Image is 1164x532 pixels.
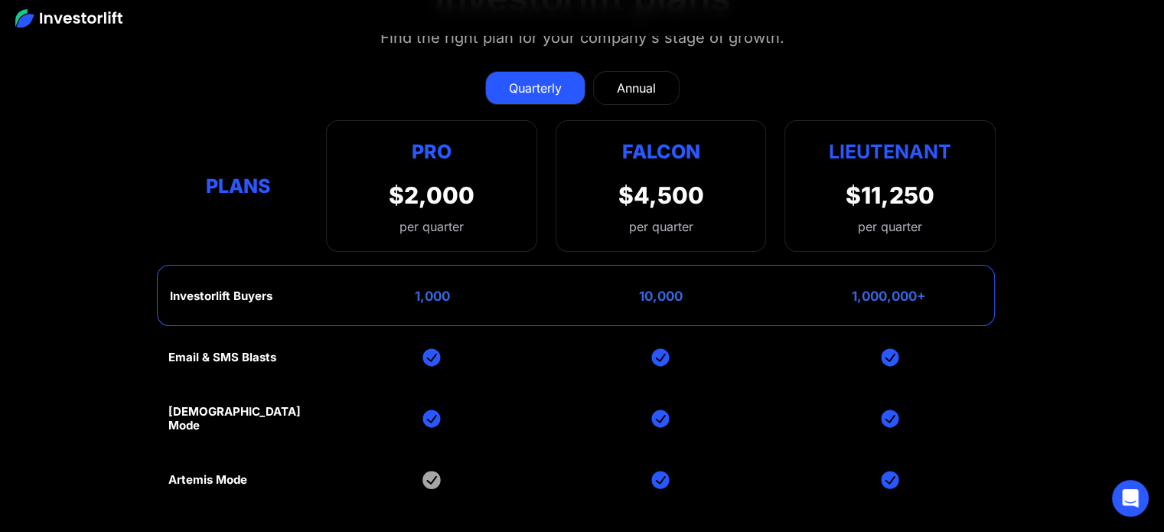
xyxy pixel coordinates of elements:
[858,217,922,236] div: per quarter
[170,289,272,303] div: Investorlift Buyers
[168,405,308,432] div: [DEMOGRAPHIC_DATA] Mode
[380,25,784,50] div: Find the right plan for your company's stage of growth.
[829,140,951,163] strong: Lieutenant
[415,289,450,304] div: 1,000
[628,217,693,236] div: per quarter
[389,181,474,209] div: $2,000
[168,171,308,201] div: Plans
[389,217,474,236] div: per quarter
[846,181,934,209] div: $11,250
[389,136,474,166] div: Pro
[618,181,703,209] div: $4,500
[617,79,656,97] div: Annual
[1112,480,1149,517] div: Open Intercom Messenger
[621,136,699,166] div: Falcon
[168,473,247,487] div: Artemis Mode
[852,289,926,304] div: 1,000,000+
[509,79,562,97] div: Quarterly
[639,289,683,304] div: 10,000
[168,351,276,364] div: Email & SMS Blasts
